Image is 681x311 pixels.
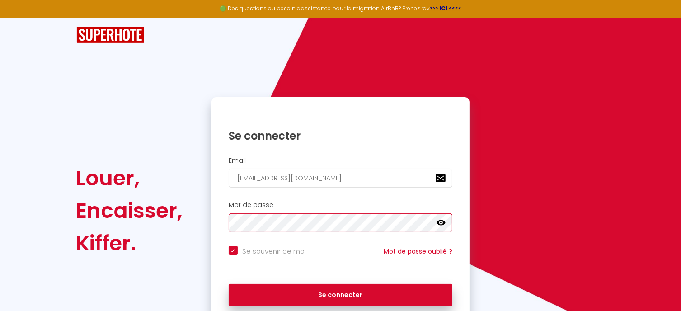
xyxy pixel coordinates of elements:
[76,194,183,227] div: Encaisser,
[430,5,461,12] a: >>> ICI <<<<
[76,162,183,194] div: Louer,
[76,227,183,259] div: Kiffer.
[229,201,453,209] h2: Mot de passe
[76,27,144,43] img: SuperHote logo
[229,157,453,165] h2: Email
[229,129,453,143] h1: Se connecter
[384,247,452,256] a: Mot de passe oublié ?
[229,169,453,188] input: Ton Email
[229,284,453,306] button: Se connecter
